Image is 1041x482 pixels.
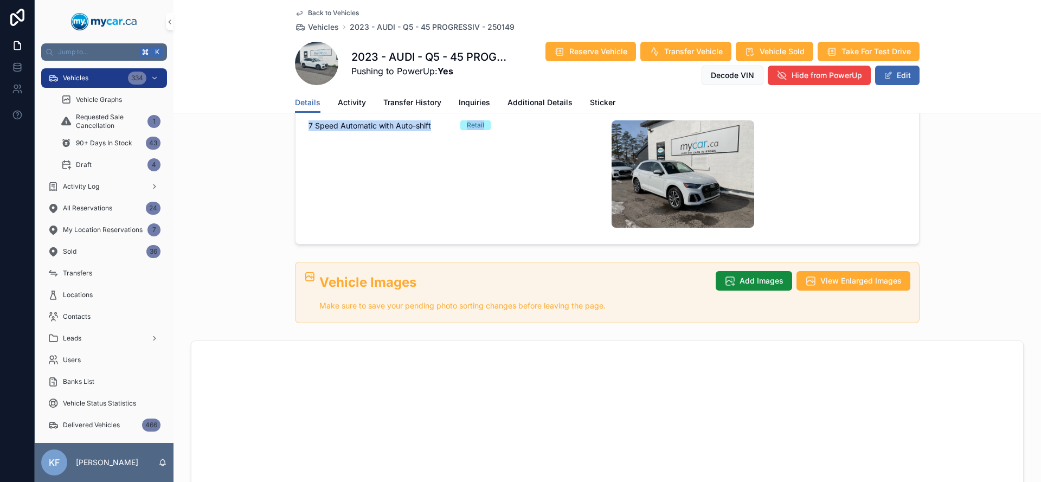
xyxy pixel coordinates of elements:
div: 36 [146,245,160,258]
div: 24 [146,202,160,215]
span: All Reservations [63,204,112,213]
span: Users [63,356,81,364]
div: Retail [467,120,484,130]
button: Take For Test Drive [818,42,920,61]
span: Activity Log [63,182,99,191]
a: Activity Log [41,177,167,196]
span: Transfer Vehicle [664,46,723,57]
a: Draft4 [54,155,167,175]
span: Decode VIN [711,70,754,81]
div: 4 [147,158,160,171]
button: Add Images [716,271,792,291]
a: Vehicle Graphs [54,90,167,110]
span: Transfers [63,269,92,278]
span: Inquiries [459,97,490,108]
span: Draft [76,160,92,169]
div: 334 [128,72,146,85]
span: Take For Test Drive [841,46,911,57]
span: Reserve Vehicle [569,46,627,57]
a: Leads [41,329,167,348]
a: My Location Reservations7 [41,220,167,240]
a: Users [41,350,167,370]
button: View Enlarged Images [796,271,910,291]
span: Delivered Vehicles [63,421,120,429]
p: [PERSON_NAME] [76,457,138,468]
img: App logo [71,13,137,30]
a: Sticker [590,93,615,114]
span: Requested Sale Cancellation [76,113,143,130]
a: Vehicle Status Statistics [41,394,167,413]
span: Hide from PowerUp [792,70,862,81]
a: All Reservations24 [41,198,167,218]
a: 2023 - AUDI - Q5 - 45 PROGRESSIV - 250149 [350,22,515,33]
a: Activity [338,93,366,114]
span: Pushing to PowerUp: [351,65,508,78]
button: Transfer Vehicle [640,42,731,61]
a: Vehicles [295,22,339,33]
span: Vehicles [308,22,339,33]
img: uc [612,120,754,228]
a: Contacts [41,307,167,326]
a: Back to Vehicles [295,9,359,17]
span: Vehicle Graphs [76,95,122,104]
span: K [153,48,162,56]
a: Inquiries [459,93,490,114]
div: 466 [142,419,160,432]
button: Vehicle Sold [736,42,813,61]
span: My Location Reservations [63,226,143,234]
span: Banks List [63,377,94,386]
span: Contacts [63,312,91,321]
span: KF [49,456,60,469]
button: Hide from PowerUp [768,66,871,85]
a: Vehicles334 [41,68,167,88]
button: Decode VIN [702,66,763,85]
button: Jump to...K [41,43,167,61]
h1: 2023 - AUDI - Q5 - 45 PROGRESSIV - 250149 [351,49,508,65]
span: Additional Details [507,97,573,108]
a: Locations [41,285,167,305]
span: Activity [338,97,366,108]
span: Back to Vehicles [308,9,359,17]
span: View Enlarged Images [820,275,902,286]
span: Vehicles [63,74,88,82]
a: Banks List [41,372,167,391]
a: Transfer History [383,93,441,114]
button: Edit [875,66,920,85]
a: Additional Details [507,93,573,114]
a: Delivered Vehicles466 [41,415,167,435]
div: 7 [147,223,160,236]
span: Leads [63,334,81,343]
p: Make sure to save your pending photo sorting changes before leaving the page. [319,300,707,312]
button: Reserve Vehicle [545,42,636,61]
span: 7 Speed Automatic with Auto-shift [309,120,452,131]
a: 90+ Days In Stock43 [54,133,167,153]
span: Vehicle Sold [760,46,805,57]
span: Transfer History [383,97,441,108]
span: 90+ Days In Stock [76,139,132,147]
span: Add Images [740,275,783,286]
span: Details [295,97,320,108]
strong: Yes [438,66,453,76]
h2: Vehicle Images [319,273,707,291]
span: Jump to... [58,48,136,56]
a: Details [295,93,320,113]
span: Sold [63,247,76,256]
span: Vehicle Status Statistics [63,399,136,408]
span: Sticker [590,97,615,108]
div: 1 [147,115,160,128]
div: 43 [146,137,160,150]
a: Sold36 [41,242,167,261]
a: Requested Sale Cancellation1 [54,112,167,131]
span: Locations [63,291,93,299]
div: scrollable content [35,61,173,443]
div: ## Vehicle Images Make sure to save your pending photo sorting changes before leaving the page. [319,273,707,312]
a: Transfers [41,264,167,283]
